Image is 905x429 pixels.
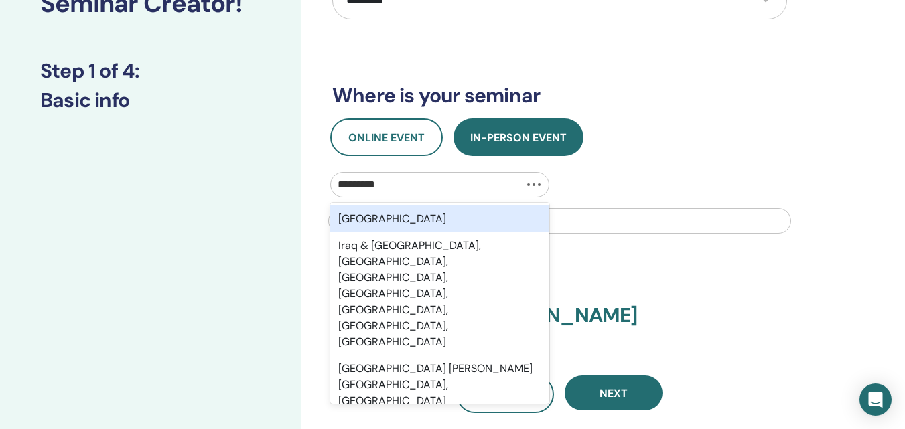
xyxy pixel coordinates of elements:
h3: Basic info [40,88,261,112]
h3: Where is your seminar [332,84,787,108]
span: Next [600,386,628,400]
div: [GEOGRAPHIC_DATA] [330,205,549,232]
button: In-Person Event [454,118,583,156]
h3: Basic DNA with [PERSON_NAME] [332,303,787,343]
button: Online Event [330,118,443,156]
span: In-Person Event [470,131,567,145]
div: Iraq & [GEOGRAPHIC_DATA], [GEOGRAPHIC_DATA], [GEOGRAPHIC_DATA], [GEOGRAPHIC_DATA], [GEOGRAPHIC_DA... [330,232,549,355]
div: Open Intercom Messenger [859,383,892,416]
div: [GEOGRAPHIC_DATA] [PERSON_NAME][GEOGRAPHIC_DATA], [GEOGRAPHIC_DATA] [330,355,549,414]
h3: Confirm your details [332,274,787,298]
h3: Step 1 of 4 : [40,59,261,83]
button: Next [565,375,663,410]
span: Online Event [348,131,425,145]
